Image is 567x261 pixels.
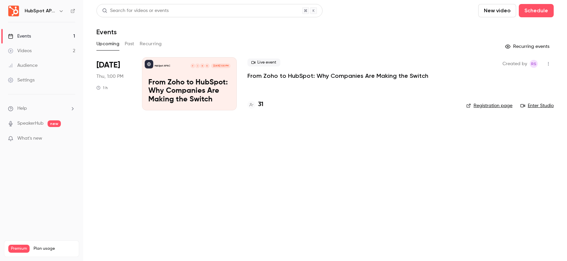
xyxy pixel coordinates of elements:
[502,41,554,52] button: Recurring events
[148,78,230,104] p: From Zoho to HubSpot: Why Companies Are Making the Switch
[8,33,31,40] div: Events
[155,64,170,67] p: HubSpot APAC
[48,120,61,127] span: new
[502,60,527,68] span: Created by
[125,39,134,49] button: Past
[67,136,75,142] iframe: Noticeable Trigger
[519,4,554,17] button: Schedule
[96,57,131,110] div: Oct 9 Thu, 1:00 PM (Australia/Sydney)
[211,64,230,68] span: [DATE] 1:00 PM
[195,63,200,68] div: I
[190,63,196,68] div: F
[8,48,32,54] div: Videos
[258,100,263,109] h4: 31
[25,8,56,14] h6: HubSpot APAC
[17,120,44,127] a: SpeakerHub
[200,63,205,68] div: N
[247,59,280,66] span: Live event
[96,28,117,36] h1: Events
[142,57,237,110] a: From Zoho to HubSpot: Why Companies Are Making the SwitchHubSpot APACRNIF[DATE] 1:00 PMFrom Zoho ...
[247,100,263,109] a: 31
[8,245,30,253] span: Premium
[140,39,162,49] button: Recurring
[8,77,35,83] div: Settings
[34,246,75,251] span: Plan usage
[520,102,554,109] a: Enter Studio
[17,105,27,112] span: Help
[530,60,538,68] span: Rebecca Sjoberg
[466,102,512,109] a: Registration page
[96,73,123,80] span: Thu, 1:00 PM
[102,7,169,14] div: Search for videos or events
[17,135,42,142] span: What's new
[96,85,108,90] div: 1 h
[96,39,119,49] button: Upcoming
[478,4,516,17] button: New video
[247,72,428,80] a: From Zoho to HubSpot: Why Companies Are Making the Switch
[8,105,75,112] li: help-dropdown-opener
[8,62,38,69] div: Audience
[531,60,536,68] span: RS
[8,6,19,16] img: HubSpot APAC
[205,63,210,68] div: R
[96,60,120,70] span: [DATE]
